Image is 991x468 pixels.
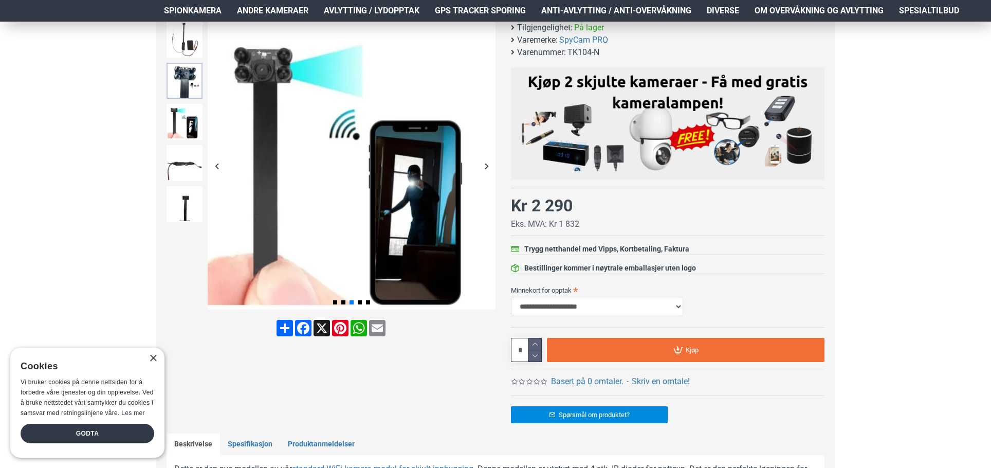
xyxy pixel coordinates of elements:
div: Bestillinger kommer i nøytrale emballasjer uten logo [524,263,696,274]
span: Diverse [707,5,739,17]
span: Go to slide 2 [341,300,345,304]
a: Share [276,320,294,336]
span: Go to slide 1 [333,300,337,304]
label: Minnekort for opptak [511,282,824,298]
b: Varenummer: [517,46,566,59]
div: Cookies [21,355,148,377]
a: Email [368,320,387,336]
a: SpyCam PRO [559,34,608,46]
span: Andre kameraer [237,5,308,17]
a: Pinterest [331,320,350,336]
a: Spesifikasjon [220,434,280,455]
div: Trygg netthandel med Vipps, Kortbetaling, Faktura [524,244,689,255]
b: - [627,376,629,386]
img: Skjult WiFi nattkamera for Innbygging - SpyGadgets.no [167,104,203,140]
a: Les mer, opens a new window [121,409,144,417]
a: Spørsmål om produktet? [511,406,668,423]
div: Close [149,355,157,363]
span: Spesialtilbud [899,5,959,17]
a: Skriv en omtale! [632,375,690,388]
div: Kr 2 290 [511,193,573,218]
img: Skjult WiFi nattkamera for Innbygging - SpyGadgets.no [167,22,203,58]
div: Godta [21,424,154,443]
div: Next slide [478,157,495,175]
span: Spionkamera [164,5,222,17]
img: Skjult WiFi nattkamera for Innbygging - SpyGadgets.no [167,63,203,99]
span: På lager [574,22,604,34]
img: Skjult WiFi nattkamera for Innbygging - SpyGadgets.no [208,22,495,310]
span: Om overvåkning og avlytting [755,5,884,17]
b: Tilgjengelighet: [517,22,573,34]
b: Varemerke: [517,34,558,46]
a: Produktanmeldelser [280,434,362,455]
a: WhatsApp [350,320,368,336]
img: Skjult WiFi nattkamera for Innbygging - SpyGadgets.no [167,145,203,181]
img: Kjøp 2 skjulte kameraer – Få med gratis kameralampe! [519,73,817,171]
span: Anti-avlytting / Anti-overvåkning [541,5,691,17]
span: Kjøp [686,347,699,353]
a: X [313,320,331,336]
span: Go to slide 5 [366,300,370,304]
span: TK104-N [567,46,599,59]
img: Skjult WiFi nattkamera for Innbygging - SpyGadgets.no [167,186,203,222]
span: Go to slide 4 [358,300,362,304]
div: Previous slide [208,157,226,175]
a: Facebook [294,320,313,336]
span: Go to slide 3 [350,300,354,304]
span: Avlytting / Lydopptak [324,5,419,17]
span: Vi bruker cookies på denne nettsiden for å forbedre våre tjenester og din opplevelse. Ved å bruke... [21,379,154,416]
a: Basert på 0 omtaler. [551,375,623,388]
span: GPS Tracker Sporing [435,5,526,17]
a: Beskrivelse [167,434,220,455]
